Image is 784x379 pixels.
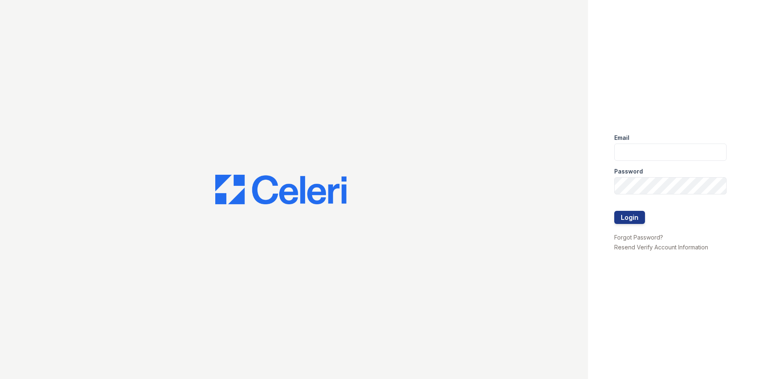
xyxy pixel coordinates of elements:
[614,167,643,176] label: Password
[215,175,346,204] img: CE_Logo_Blue-a8612792a0a2168367f1c8372b55b34899dd931a85d93a1a3d3e32e68fde9ad4.png
[614,244,708,251] a: Resend Verify Account Information
[614,234,663,241] a: Forgot Password?
[614,211,645,224] button: Login
[614,134,629,142] label: Email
